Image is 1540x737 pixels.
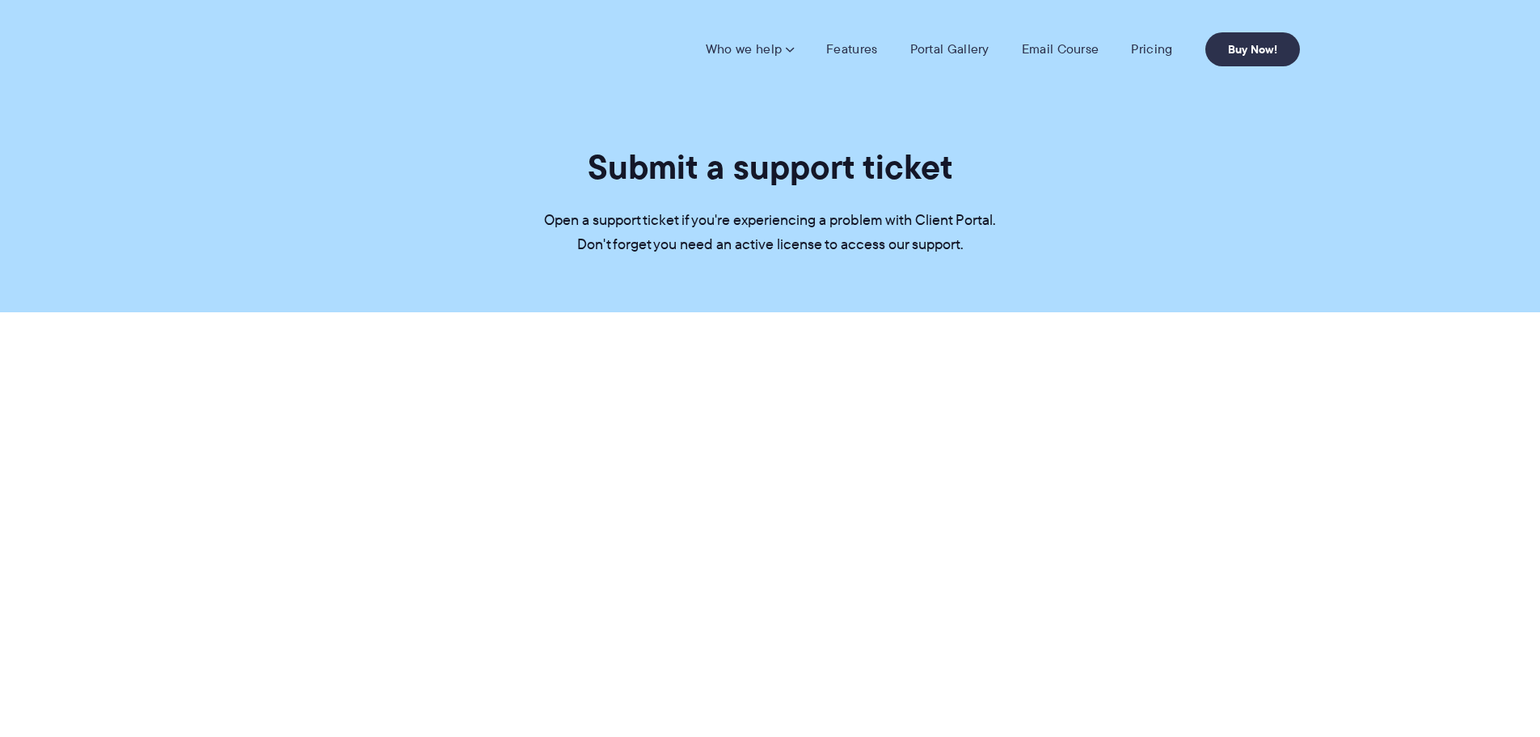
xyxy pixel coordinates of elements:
a: Email Course [1022,41,1099,57]
h1: Submit a support ticket [588,146,953,188]
a: Portal Gallery [910,41,989,57]
p: Open a support ticket if you're experiencing a problem with Client Portal. Don't forget you need ... [528,209,1013,257]
a: Buy Now! [1205,32,1300,66]
a: Who we help [706,41,794,57]
a: Features [826,41,877,57]
a: Pricing [1131,41,1172,57]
